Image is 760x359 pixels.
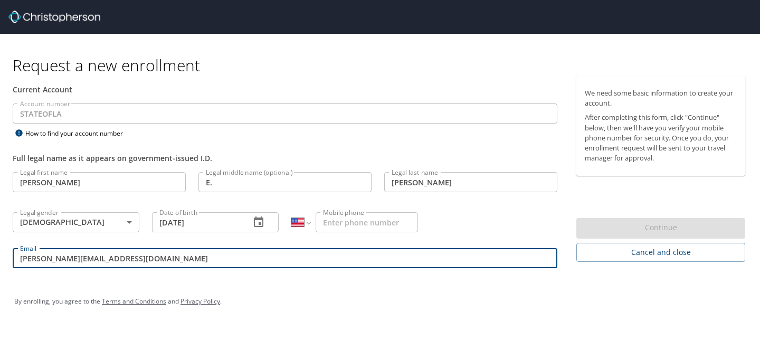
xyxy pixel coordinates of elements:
p: We need some basic information to create your account. [585,88,737,108]
h1: Request a new enrollment [13,55,754,75]
p: After completing this form, click "Continue" below, then we'll have you verify your mobile phone ... [585,112,737,163]
div: Full legal name as it appears on government-issued I.D. [13,153,557,164]
div: By enrolling, you agree to the and . [14,288,746,315]
div: [DEMOGRAPHIC_DATA] [13,212,139,232]
div: Current Account [13,84,557,95]
img: cbt logo [8,11,100,23]
a: Terms and Conditions [102,297,166,306]
button: Cancel and close [576,243,745,262]
input: Enter phone number [316,212,418,232]
a: Privacy Policy [180,297,220,306]
input: MM/DD/YYYY [152,212,242,232]
span: Cancel and close [585,246,737,259]
div: How to find your account number [13,127,145,140]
